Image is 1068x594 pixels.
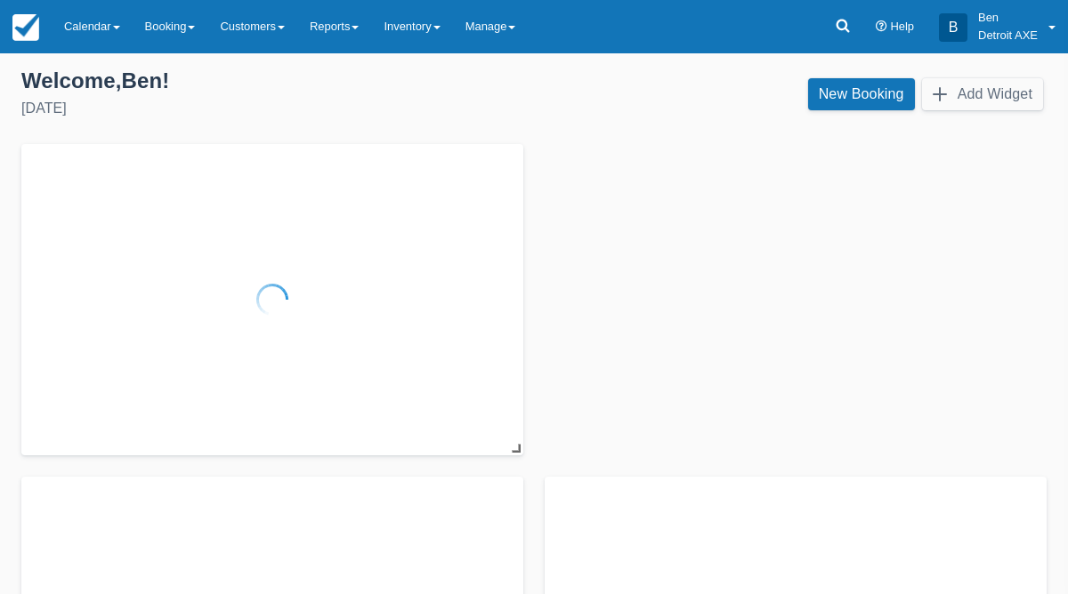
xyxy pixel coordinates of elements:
p: Ben [978,9,1038,27]
button: Add Widget [922,78,1043,110]
span: Help [890,20,914,33]
i: Help [876,21,887,33]
div: [DATE] [21,98,520,119]
img: checkfront-main-nav-mini-logo.png [12,14,39,41]
a: New Booking [808,78,915,110]
p: Detroit AXE [978,27,1038,44]
div: B [939,13,967,42]
div: Welcome , Ben ! [21,68,520,94]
